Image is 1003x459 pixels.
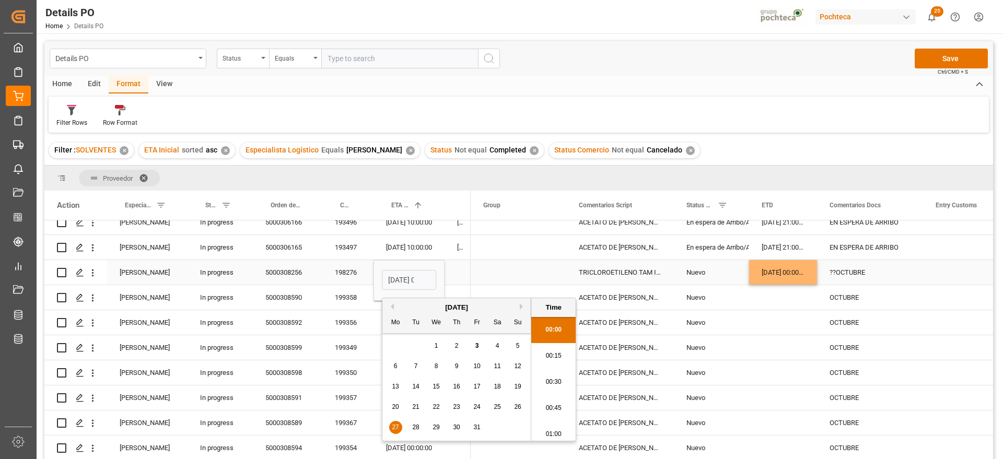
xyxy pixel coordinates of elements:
[188,235,253,260] div: In progress
[253,360,322,385] div: 5000308598
[188,285,253,310] div: In progress
[44,310,471,335] div: Press SPACE to select this row.
[394,362,398,370] span: 6
[374,310,445,335] div: [DATE] 00:00:00
[374,235,445,260] div: [DATE] 10:00:00
[686,261,737,285] div: Nuevo
[44,76,80,93] div: Home
[412,383,419,390] span: 14
[433,423,439,431] span: 29
[686,361,737,385] div: Nuevo
[511,360,524,373] div: Choose Sunday, October 12th, 2025
[430,421,443,434] div: Choose Wednesday, October 29th, 2025
[531,421,576,448] li: 01:00
[217,49,269,68] button: open menu
[188,310,253,335] div: In progress
[271,202,300,209] span: Orden de Compra nuevo
[253,210,322,234] div: 5000306166
[391,202,409,209] span: ETA Inicial
[76,146,116,154] span: SOLVENTES
[322,210,374,234] div: 193496
[936,202,977,209] span: Entry Customs
[188,360,253,385] div: In progress
[389,316,402,329] div: Mo
[144,146,179,154] span: ETA Inicial
[410,401,423,414] div: Choose Tuesday, October 21st, 2025
[246,146,319,154] span: Especialista Logístico
[412,403,419,410] span: 21
[566,335,674,360] div: ACETATO DE [PERSON_NAME] IMP GR (56874)
[453,423,460,431] span: 30
[483,202,500,209] span: Group
[44,285,471,310] div: Press SPACE to select this row.
[471,360,484,373] div: Choose Friday, October 10th, 2025
[433,383,439,390] span: 15
[107,310,188,335] div: [PERSON_NAME]
[471,316,484,329] div: Fr
[686,386,737,410] div: Nuevo
[45,22,63,30] a: Home
[534,302,573,313] div: Time
[566,385,674,410] div: ACETATO DE [PERSON_NAME] IMP GR (56874)
[188,335,253,360] div: In progress
[520,303,526,310] button: Next Month
[450,380,463,393] div: Choose Thursday, October 16th, 2025
[749,235,817,260] div: [DATE] 21:00:00
[340,202,352,209] span: Coupa nuevo
[382,270,436,290] input: DD-MM-YYYY HH:MM
[253,260,322,285] div: 5000308256
[647,146,682,154] span: Cancelado
[107,385,188,410] div: [PERSON_NAME]
[473,403,480,410] span: 24
[511,339,524,352] div: Choose Sunday, October 5th, 2025
[321,146,344,154] span: Equals
[410,380,423,393] div: Choose Tuesday, October 14th, 2025
[471,421,484,434] div: Choose Friday, October 31st, 2025
[455,362,459,370] span: 9
[478,49,500,68] button: search button
[389,360,402,373] div: Choose Monday, October 6th, 2025
[406,146,415,155] div: ✕
[530,146,539,155] div: ✕
[686,336,737,360] div: Nuevo
[45,5,103,20] div: Details PO
[430,146,452,154] span: Status
[817,335,923,360] div: OCTUBRE
[514,362,521,370] span: 12
[435,342,438,349] span: 1
[612,146,644,154] span: Not equal
[44,210,471,235] div: Press SPACE to select this row.
[346,146,402,154] span: [PERSON_NAME]
[410,421,423,434] div: Choose Tuesday, October 28th, 2025
[579,202,632,209] span: Comentarios Script
[182,146,203,154] span: sorted
[253,410,322,435] div: 5000308589
[412,423,419,431] span: 28
[392,423,399,431] span: 27
[188,385,253,410] div: In progress
[471,339,484,352] div: Choose Friday, October 3rd, 2025
[494,383,500,390] span: 18
[514,383,521,390] span: 19
[392,383,399,390] span: 13
[757,8,809,26] img: pochtecaImg.jpg_1689854062.jpg
[374,210,445,234] div: [DATE] 10:00:00
[389,380,402,393] div: Choose Monday, October 13th, 2025
[686,202,714,209] span: Status Comercio
[566,310,674,335] div: ACETATO DE [PERSON_NAME] IMP GR (56874)
[445,235,471,260] div: [DATE]
[453,403,460,410] span: 23
[430,360,443,373] div: Choose Wednesday, October 8th, 2025
[496,342,499,349] span: 4
[491,360,504,373] div: Choose Saturday, October 11th, 2025
[915,49,988,68] button: Save
[473,423,480,431] span: 31
[253,310,322,335] div: 5000308592
[817,385,923,410] div: OCTUBRE
[386,336,528,438] div: month 2025-10
[566,210,674,234] div: ACETATO DE [PERSON_NAME] IMP GR (56874)
[54,146,76,154] span: Filter :
[566,410,674,435] div: ACETATO DE [PERSON_NAME] IMP GR (56874)
[322,310,374,335] div: 199356
[433,403,439,410] span: 22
